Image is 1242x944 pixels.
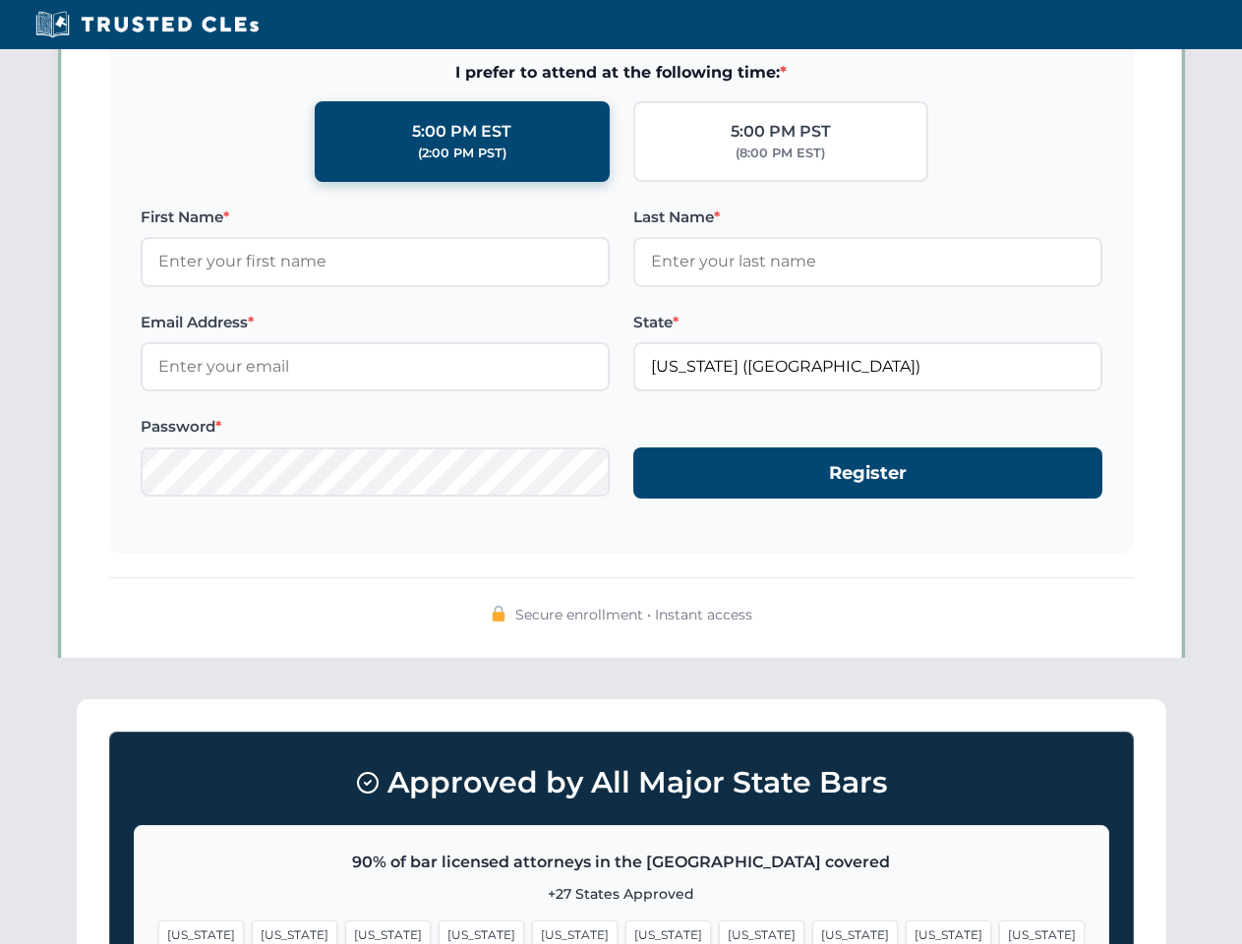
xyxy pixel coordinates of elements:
[141,415,610,439] label: Password
[141,60,1102,86] span: I prefer to attend at the following time:
[141,342,610,391] input: Enter your email
[515,604,752,625] span: Secure enrollment • Instant access
[633,237,1102,286] input: Enter your last name
[633,206,1102,229] label: Last Name
[633,311,1102,334] label: State
[141,237,610,286] input: Enter your first name
[141,206,610,229] label: First Name
[633,447,1102,500] button: Register
[30,10,265,39] img: Trusted CLEs
[158,850,1085,875] p: 90% of bar licensed attorneys in the [GEOGRAPHIC_DATA] covered
[731,119,831,145] div: 5:00 PM PST
[633,342,1102,391] input: Arizona (AZ)
[491,606,506,621] img: 🔒
[736,144,825,163] div: (8:00 PM EST)
[418,144,506,163] div: (2:00 PM PST)
[158,883,1085,905] p: +27 States Approved
[141,311,610,334] label: Email Address
[134,756,1109,809] h3: Approved by All Major State Bars
[412,119,511,145] div: 5:00 PM EST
